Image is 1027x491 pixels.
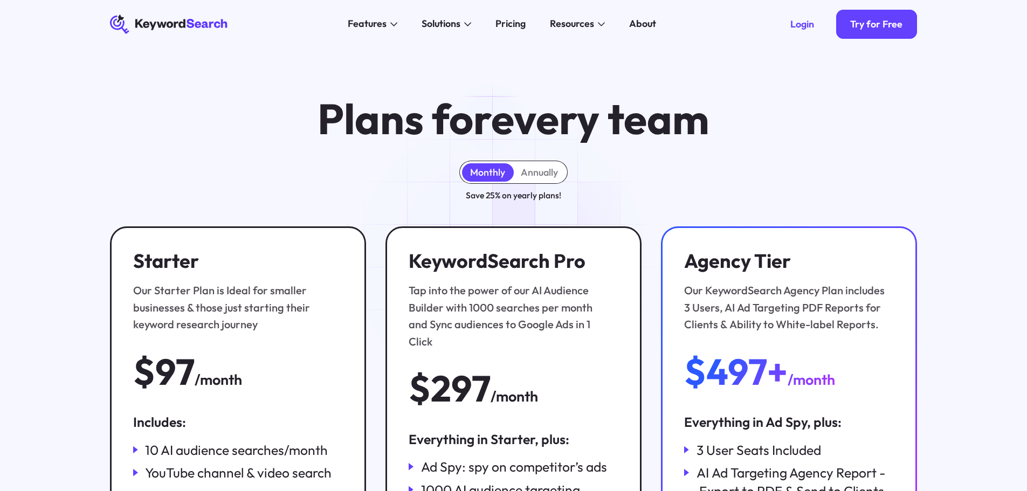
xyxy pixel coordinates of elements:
[836,10,918,39] a: Try for Free
[133,282,336,333] div: Our Starter Plan is Ideal for smaller businesses & those just starting their keyword research jou...
[195,369,242,391] div: /month
[684,250,887,273] h3: Agency Tier
[495,17,526,31] div: Pricing
[788,369,835,391] div: /month
[133,413,343,431] div: Includes:
[850,18,902,30] div: Try for Free
[521,167,558,178] div: Annually
[318,96,709,141] h1: Plans for
[409,282,612,350] div: Tap into the power of our AI Audience Builder with 1000 searches per month and Sync audiences to ...
[684,352,788,391] div: $497+
[622,15,664,34] a: About
[133,352,195,391] div: $97
[790,18,814,30] div: Login
[684,282,887,333] div: Our KeywordSearch Agency Plan includes 3 Users, AI Ad Targeting PDF Reports for Clients & Ability...
[348,17,387,31] div: Features
[491,385,538,408] div: /month
[550,17,594,31] div: Resources
[409,250,612,273] h3: KeywordSearch Pro
[145,441,328,459] div: 10 AI audience searches/month
[409,430,618,448] div: Everything in Starter, plus:
[133,250,336,273] h3: Starter
[145,464,332,482] div: YouTube channel & video search
[488,15,533,34] a: Pricing
[466,189,561,202] div: Save 25% on yearly plans!
[470,167,505,178] div: Monthly
[776,10,829,39] a: Login
[697,441,821,459] div: 3 User Seats Included
[421,458,607,476] div: Ad Spy: spy on competitor’s ads
[491,92,709,145] span: every team
[684,413,894,431] div: Everything in Ad Spy, plus:
[422,17,460,31] div: Solutions
[629,17,656,31] div: About
[409,369,491,407] div: $297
